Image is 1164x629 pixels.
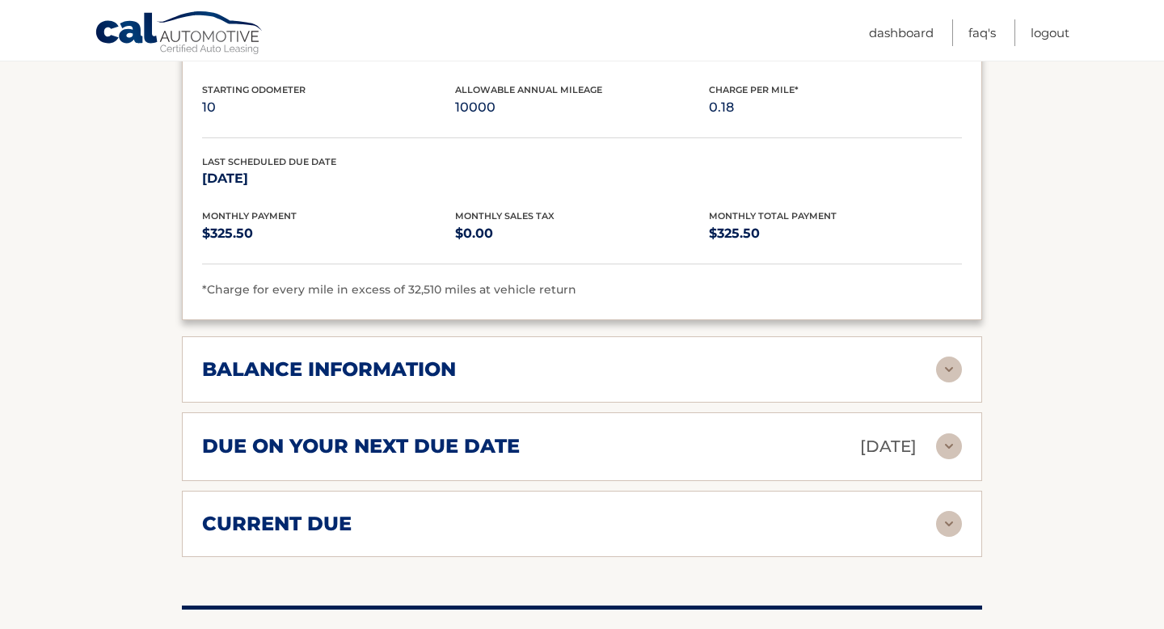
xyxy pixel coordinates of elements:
p: [DATE] [202,167,455,190]
h2: balance information [202,357,456,382]
p: $325.50 [202,222,455,245]
span: Last Scheduled Due Date [202,156,336,167]
h2: due on your next due date [202,434,520,458]
img: accordion-rest.svg [936,357,962,382]
h2: current due [202,512,352,536]
p: $325.50 [709,222,962,245]
span: Starting Odometer [202,84,306,95]
a: FAQ's [968,19,996,46]
span: *Charge for every mile in excess of 32,510 miles at vehicle return [202,282,576,297]
a: Cal Automotive [95,11,264,57]
a: Dashboard [869,19,934,46]
img: accordion-rest.svg [936,511,962,537]
p: [DATE] [860,433,917,461]
span: Monthly Payment [202,210,297,222]
p: 10 [202,96,455,119]
span: Allowable Annual Mileage [455,84,602,95]
img: accordion-rest.svg [936,433,962,459]
p: 0.18 [709,96,962,119]
p: 10000 [455,96,708,119]
span: Monthly Total Payment [709,210,837,222]
a: Logout [1031,19,1069,46]
span: Monthly Sales Tax [455,210,555,222]
span: Charge Per Mile* [709,84,799,95]
p: $0.00 [455,222,708,245]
